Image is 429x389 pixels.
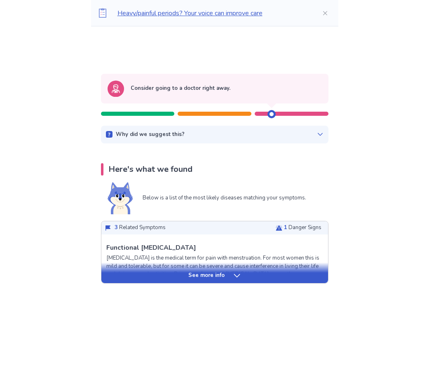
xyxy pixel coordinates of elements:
[116,131,185,139] p: Why did we suggest this?
[117,8,309,18] p: Heavy/painful periods? Your voice can improve care
[106,243,196,253] p: Functional [MEDICAL_DATA]
[284,224,287,231] span: 1
[131,84,230,93] p: Consider going to a doctor right away.
[115,224,118,231] span: 3
[143,194,306,202] p: Below is a list of the most likely diseases matching your symptoms.
[188,272,225,280] p: See more info
[284,224,321,232] p: Danger Signs
[108,163,192,176] p: Here's what we found
[115,224,166,232] p: Related Symptoms
[108,182,133,214] img: Shiba
[106,254,323,319] p: [MEDICAL_DATA] is the medical term for pain with menstruation. For most women this is mild and to...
